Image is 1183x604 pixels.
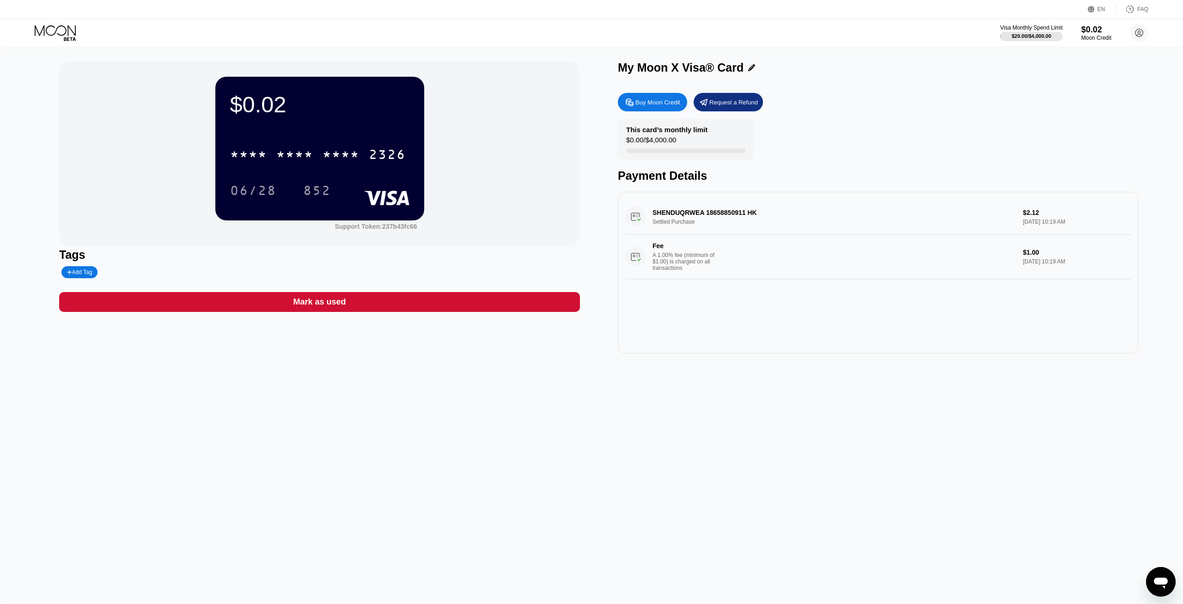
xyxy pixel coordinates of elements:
div: FeeA 1.00% fee (minimum of $1.00) is charged on all transactions$1.00[DATE] 10:19 AM [625,235,1131,279]
div: 852 [296,179,338,202]
div: Moon Credit [1081,35,1111,41]
div: Add Tag [61,266,98,278]
div: FAQ [1137,6,1148,12]
div: Payment Details [618,169,1139,183]
div: 852 [303,184,331,199]
div: Buy Moon Credit [635,98,680,106]
div: Request a Refund [694,93,763,111]
div: My Moon X Visa® Card [618,61,744,74]
div: $20.00 / $4,000.00 [1012,33,1051,39]
div: 06/28 [230,184,276,199]
div: EN [1098,6,1105,12]
iframe: Button to launch messaging window [1146,567,1176,597]
div: Mark as used [293,297,346,307]
div: Support Token: 237b43fc66 [335,223,417,230]
div: $1.00 [1023,249,1131,256]
div: Add Tag [67,269,92,275]
div: Support Token:237b43fc66 [335,223,417,230]
div: Fee [652,242,717,250]
div: Visa Monthly Spend Limit$20.00/$4,000.00 [1000,24,1062,41]
div: FAQ [1116,5,1148,14]
div: Request a Refund [709,98,758,106]
div: [DATE] 10:19 AM [1023,258,1131,265]
div: $0.00 / $4,000.00 [626,136,676,148]
div: 06/28 [223,179,283,202]
div: $0.02Moon Credit [1081,25,1111,41]
div: $0.02 [230,92,409,117]
div: Tags [59,248,580,262]
div: EN [1088,5,1116,14]
div: A 1.00% fee (minimum of $1.00) is charged on all transactions [652,252,722,271]
div: $0.02 [1081,25,1111,35]
div: This card’s monthly limit [626,126,707,134]
div: Mark as used [59,292,580,312]
div: Visa Monthly Spend Limit [1000,24,1062,31]
div: 2326 [369,148,406,163]
div: Buy Moon Credit [618,93,687,111]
